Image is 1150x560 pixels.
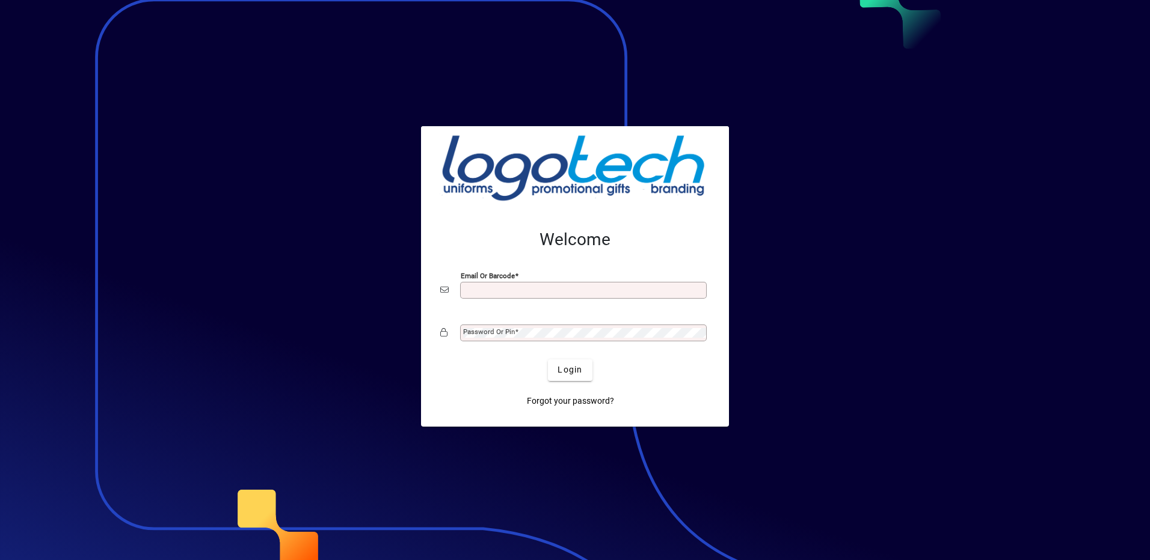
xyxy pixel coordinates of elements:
[440,230,710,250] h2: Welcome
[527,395,614,407] span: Forgot your password?
[463,327,515,336] mat-label: Password or Pin
[558,364,582,376] span: Login
[548,359,592,381] button: Login
[522,391,619,412] a: Forgot your password?
[461,271,515,279] mat-label: Email or Barcode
